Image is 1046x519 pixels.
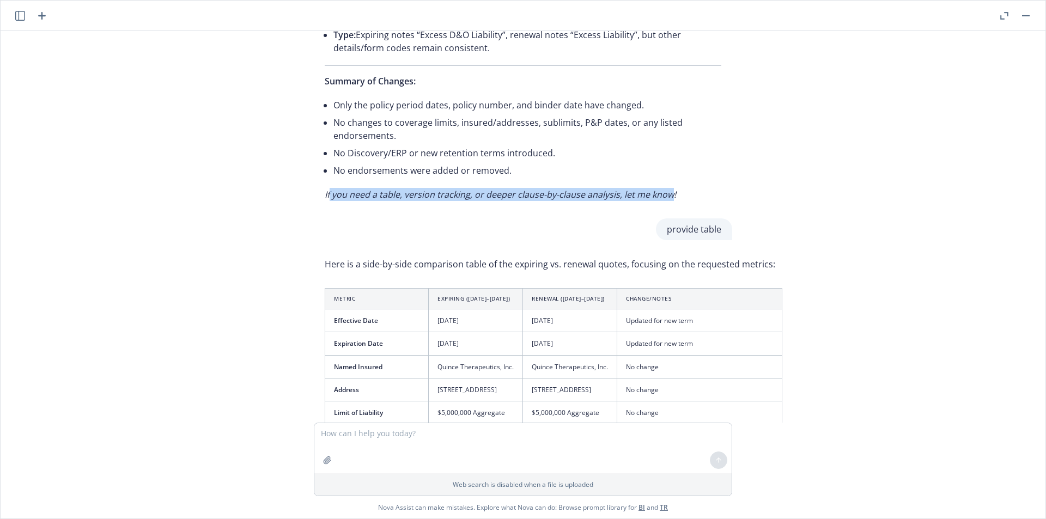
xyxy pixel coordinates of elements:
[333,96,721,114] li: Only the policy period dates, policy number, and binder date have changed.
[429,289,523,309] th: Expiring ([DATE]–[DATE])
[325,75,416,87] span: Summary of Changes:
[523,289,617,309] th: Renewal ([DATE]–[DATE])
[334,339,383,348] span: Expiration Date
[334,385,359,394] span: Address
[667,223,721,236] p: provide table
[334,408,383,417] span: Limit of Liability
[333,144,721,162] li: No Discovery/ERP or new retention terms introduced.
[321,480,725,489] p: Web search is disabled when a file is uploaded
[617,401,782,424] td: No change
[617,355,782,378] td: No change
[325,289,429,309] th: Metric
[660,503,668,512] a: TR
[617,332,782,355] td: Updated for new term
[334,316,378,325] span: Effective Date
[617,289,782,309] th: Change/Notes
[638,503,645,512] a: BI
[333,114,721,144] li: No changes to coverage limits, insured/addresses, sublimits, P&P dates, or any listed endorsements.
[5,496,1041,518] span: Nova Assist can make mistakes. Explore what Nova can do: Browse prompt library for and
[523,332,617,355] td: [DATE]
[429,309,523,332] td: [DATE]
[333,26,721,57] li: Expiring notes “Excess D&O Liability”, renewal notes “Excess Liability”, but other details/form c...
[325,258,782,271] p: Here is a side-by-side comparison table of the expiring vs. renewal quotes, focusing on the reque...
[429,332,523,355] td: [DATE]
[429,401,523,424] td: $5,000,000 Aggregate
[334,362,382,371] span: Named Insured
[523,378,617,401] td: [STREET_ADDRESS]
[523,355,617,378] td: Quince Therapeutics, Inc.
[617,309,782,332] td: Updated for new term
[429,378,523,401] td: [STREET_ADDRESS]
[325,188,676,200] em: If you need a table, version tracking, or deeper clause-by-clause analysis, let me know!
[333,29,356,41] span: Type:
[429,355,523,378] td: Quince Therapeutics, Inc.
[523,401,617,424] td: $5,000,000 Aggregate
[523,309,617,332] td: [DATE]
[333,162,721,179] li: No endorsements were added or removed.
[617,378,782,401] td: No change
